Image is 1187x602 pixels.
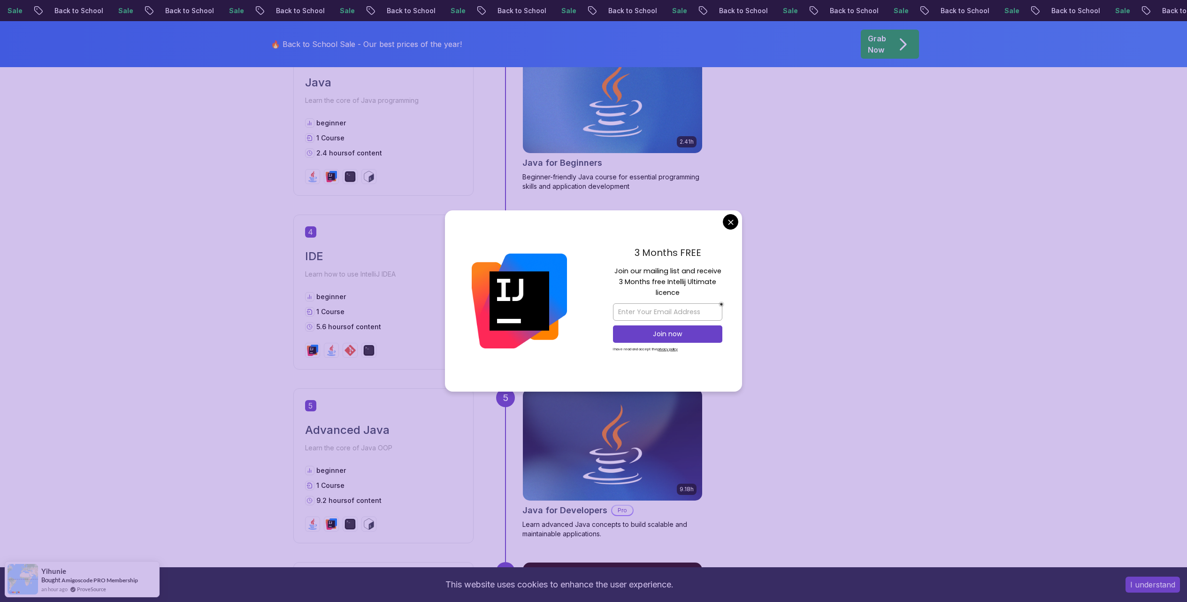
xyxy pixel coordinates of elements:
span: Bought [41,576,61,584]
a: Java for Beginners card2.41hJava for BeginnersBeginner-friendly Java course for essential program... [522,41,703,191]
button: Accept cookies [1126,577,1180,593]
div: This website uses cookies to enhance the user experience. [7,574,1111,595]
p: beginner [316,118,346,128]
p: Pro [612,506,633,515]
h2: Advanced Java [305,423,462,438]
p: Sale [665,6,695,15]
span: 1 Course [316,308,345,316]
p: Sale [443,6,473,15]
p: Back to School [268,6,332,15]
a: Amigoscode PRO Membership [61,576,138,584]
img: terminal logo [345,518,356,530]
img: java logo [307,171,318,182]
p: 2.4 hours of content [316,148,382,158]
img: terminal logo [345,171,356,182]
p: Back to School [1044,6,1108,15]
p: Back to School [712,6,775,15]
img: Java for Beginners card [523,41,702,153]
p: 🔥 Back to School Sale - Our best prices of the year! [271,39,462,50]
p: 9.18h [680,486,694,493]
p: Sale [997,6,1027,15]
img: git logo [345,345,356,356]
p: 5.6 hours of content [316,322,381,332]
p: Sale [332,6,362,15]
p: Learn how to use IntelliJ IDEA [305,268,462,281]
p: 9.2 hours of content [316,496,382,505]
div: 6 [496,562,515,581]
a: ProveSource [77,585,106,593]
img: provesource social proof notification image [8,564,38,594]
div: 5 [496,388,515,407]
p: Sale [886,6,916,15]
span: 1 Course [316,481,345,489]
h2: Java for Developers [522,504,607,517]
img: bash logo [363,518,375,530]
span: Yihunie [41,567,66,575]
p: 2.41h [680,138,694,146]
p: Learn the core of Java OOP [305,441,462,455]
img: Java for Developers card [523,389,702,501]
p: Grab Now [868,33,886,55]
span: 1 Course [316,134,345,142]
p: Learn the core of Java programming [305,94,462,107]
span: 4 [305,226,316,238]
p: Learn advanced Java concepts to build scalable and maintainable applications. [522,520,703,539]
p: Sale [222,6,252,15]
h2: Java for Beginners [522,156,602,170]
p: Back to School [822,6,886,15]
p: beginner [316,292,346,301]
p: Back to School [601,6,665,15]
h2: Java [305,75,462,90]
p: Back to School [379,6,443,15]
img: java logo [307,518,318,530]
img: intellij logo [326,171,337,182]
p: Sale [554,6,584,15]
h2: IDE [305,249,462,264]
p: Back to School [158,6,222,15]
p: beginner [316,466,346,475]
p: Sale [111,6,141,15]
p: Sale [1108,6,1138,15]
img: intellij logo [307,345,318,356]
a: Java for Developers card9.18hJava for DevelopersProLearn advanced Java concepts to build scalable... [522,388,703,539]
span: an hour ago [41,585,68,593]
span: 5 [305,400,316,411]
img: bash logo [363,171,375,182]
img: terminal logo [363,345,375,356]
p: Back to School [47,6,111,15]
img: java logo [326,345,337,356]
p: Beginner-friendly Java course for essential programming skills and application development [522,172,703,191]
p: Back to School [490,6,554,15]
p: Back to School [933,6,997,15]
img: intellij logo [326,518,337,530]
p: Sale [775,6,805,15]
